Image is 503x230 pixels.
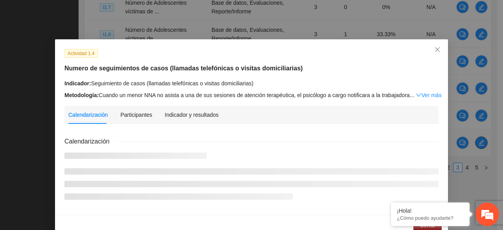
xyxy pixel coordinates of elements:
div: Seguimiento de casos (llamadas telefónicas o visitas domiciliarias) [64,79,439,88]
textarea: Escriba su mensaje y pulse “Intro” [4,149,150,177]
span: close [434,46,441,53]
p: ¿Cómo puedo ayudarte? [397,215,464,221]
span: Calendarización [64,136,116,146]
div: Calendarización [68,110,108,119]
span: Estamos en línea. [46,72,108,152]
span: down [416,92,421,98]
button: Close [427,39,448,61]
strong: Indicador: [64,80,91,86]
span: Actividad 1.4 [64,49,98,58]
div: Cuando un menor NNA no asista a una de sus sesiones de atención terapéutica, el psicólogo a cargo... [64,91,439,99]
div: Chatee con nosotros ahora [41,40,132,50]
div: ¡Hola! [397,208,464,214]
div: Indicador y resultados [165,110,218,119]
span: ... [410,92,415,98]
strong: Metodología: [64,92,99,98]
h5: Numero de seguimientos de casos (llamadas telefónicas o visitas domiciliarias) [64,64,439,73]
a: Expand [416,92,441,98]
div: Minimizar ventana de chat en vivo [129,4,148,23]
div: Participantes [120,110,152,119]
